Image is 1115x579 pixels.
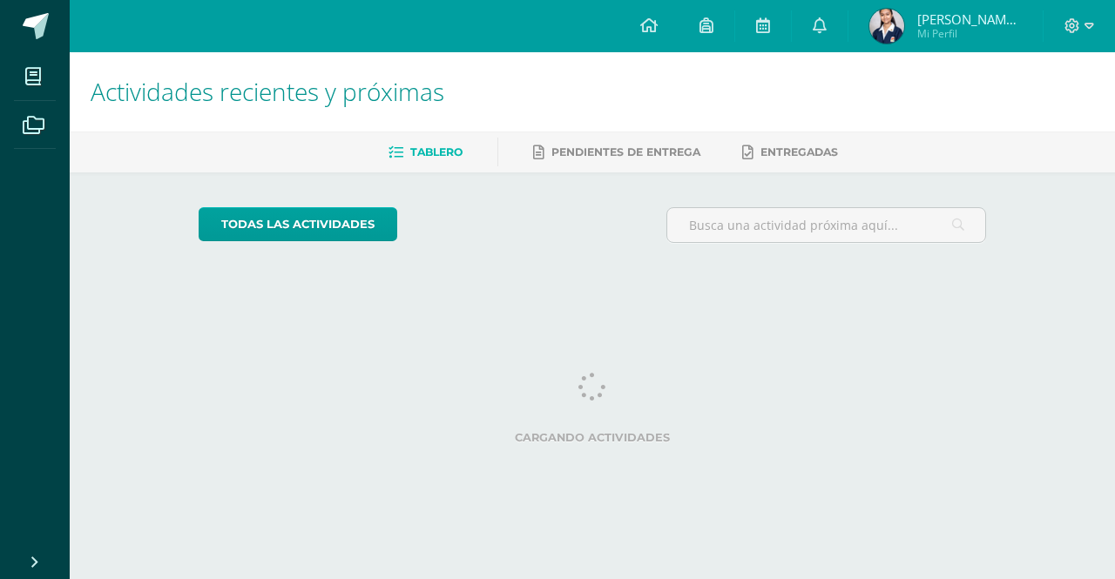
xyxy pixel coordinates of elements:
[667,208,986,242] input: Busca una actividad próxima aquí...
[551,145,700,158] span: Pendientes de entrega
[917,26,1022,41] span: Mi Perfil
[869,9,904,44] img: 08346d620139b35216a2f83211362767.png
[199,431,987,444] label: Cargando actividades
[760,145,838,158] span: Entregadas
[742,138,838,166] a: Entregadas
[91,75,444,108] span: Actividades recientes y próximas
[533,138,700,166] a: Pendientes de entrega
[199,207,397,241] a: todas las Actividades
[389,138,463,166] a: Tablero
[410,145,463,158] span: Tablero
[917,10,1022,28] span: [PERSON_NAME] de los Angeles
